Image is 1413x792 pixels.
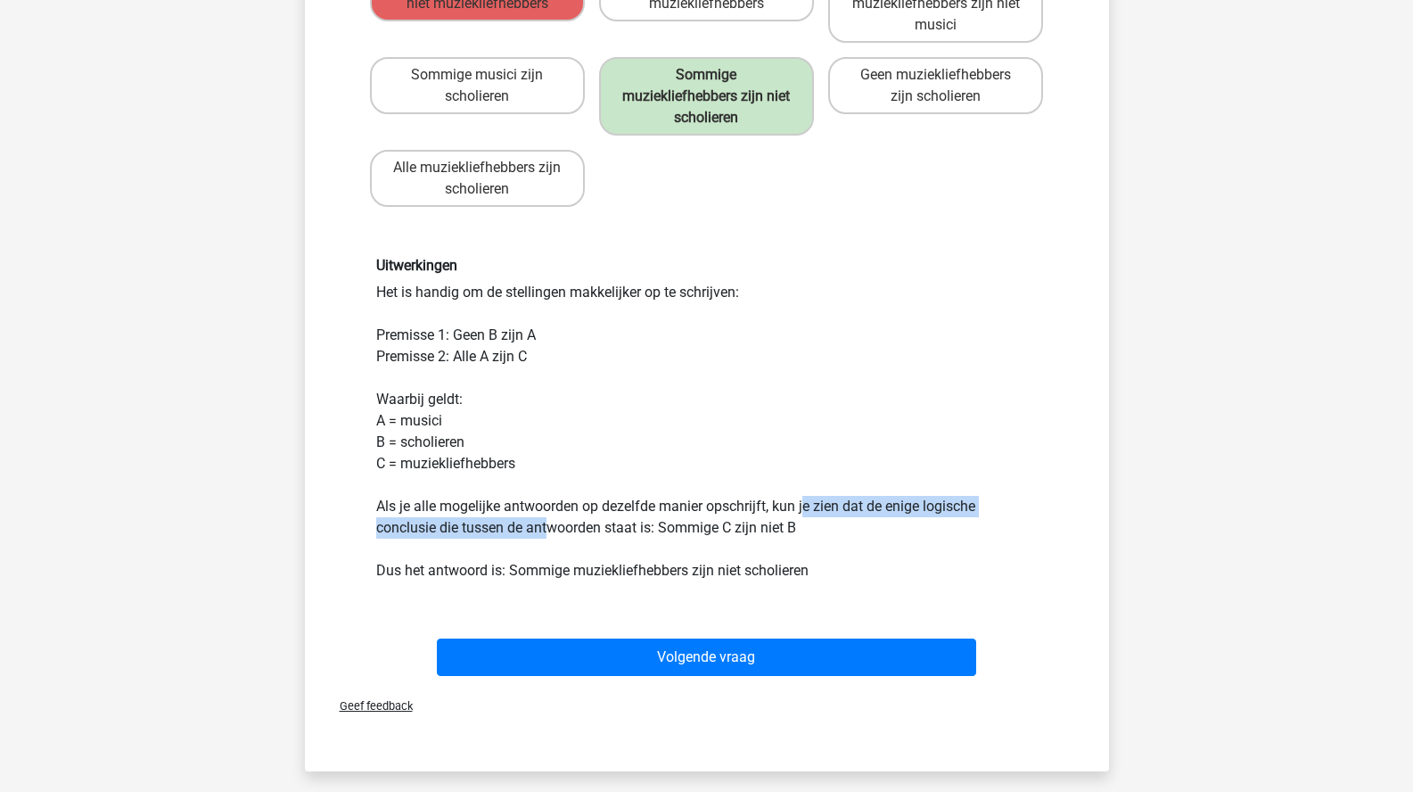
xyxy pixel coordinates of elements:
label: Sommige muziekliefhebbers zijn niet scholieren [599,57,814,136]
label: Alle muziekliefhebbers zijn scholieren [370,150,585,207]
span: Geef feedback [325,699,413,713]
label: Geen muziekliefhebbers zijn scholieren [828,57,1043,114]
button: Volgende vraag [437,639,976,676]
h6: Uitwerkingen [376,257,1038,274]
label: Sommige musici zijn scholieren [370,57,585,114]
div: Het is handig om de stellingen makkelijker op te schrijven: Premisse 1: Geen B zijn A Premisse 2:... [363,257,1051,581]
